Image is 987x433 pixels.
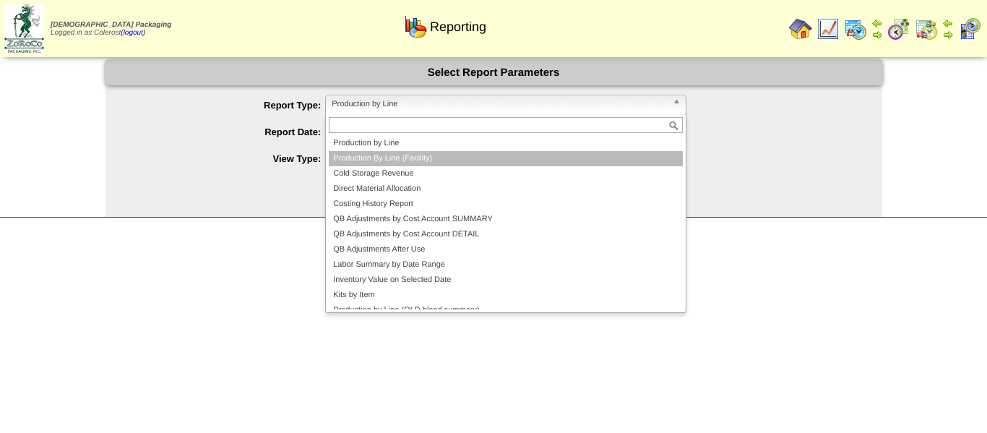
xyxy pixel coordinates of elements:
img: calendarprod.gif [844,17,867,40]
li: QB Adjustments After Use [329,242,683,257]
img: graph.gif [404,15,427,38]
li: Inventory Value on Selected Date [329,273,683,288]
label: Report Type: [134,100,326,111]
div: Select Report Parameters [105,60,882,85]
a: (logout) [121,29,145,37]
li: Production by Line [329,136,683,151]
span: Reporting [430,20,486,35]
li: Cold Storage Revenue [329,166,683,181]
li: Production by Line (OLD blend summary) [329,303,683,318]
img: arrowright.gif [942,29,954,40]
li: Direct Material Allocation [329,181,683,197]
img: home.gif [789,17,812,40]
img: arrowleft.gif [871,17,883,29]
li: Kits by Item [329,288,683,303]
label: View Type: [134,153,326,164]
img: arrowleft.gif [942,17,954,29]
img: arrowright.gif [871,29,883,40]
span: [DEMOGRAPHIC_DATA] Packaging [51,21,171,29]
img: zoroco-logo-small.webp [4,4,44,53]
img: calendarcustomer.gif [958,17,981,40]
li: Production By Line (Facility) [329,151,683,166]
img: line_graph.gif [816,17,840,40]
li: Costing History Report [329,197,683,212]
li: Labor Summary by Date Range [329,257,683,273]
span: Logged in as Colerost [51,21,171,37]
span: Production by Line [332,95,667,113]
label: Report Date: [134,127,326,137]
li: QB Adjustments by Cost Account DETAIL [329,227,683,242]
img: calendarinout.gif [915,17,938,40]
img: calendarblend.gif [887,17,910,40]
li: QB Adjustments by Cost Account SUMMARY [329,212,683,227]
